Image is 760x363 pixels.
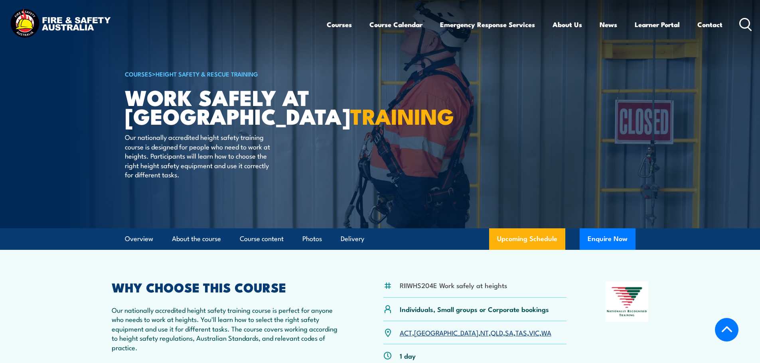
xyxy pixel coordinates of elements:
[327,14,352,35] a: Courses
[125,132,270,179] p: Our nationally accredited height safety training course is designed for people who need to work a...
[156,69,258,78] a: Height Safety & Rescue Training
[400,304,549,314] p: Individuals, Small groups or Corporate bookings
[553,14,582,35] a: About Us
[491,328,503,337] a: QLD
[125,69,152,78] a: COURSES
[125,88,322,125] h1: Work Safely at [GEOGRAPHIC_DATA]
[369,14,422,35] a: Course Calendar
[440,14,535,35] a: Emergency Response Services
[515,328,527,337] a: TAS
[125,228,153,249] a: Overview
[400,328,412,337] a: ACT
[125,69,322,78] h6: >
[480,328,489,337] a: NT
[414,328,478,337] a: [GEOGRAPHIC_DATA]
[400,328,551,337] p: , , , , , , ,
[112,281,345,292] h2: WHY CHOOSE THIS COURSE
[505,328,513,337] a: SA
[541,328,551,337] a: WA
[489,228,565,250] a: Upcoming Schedule
[580,228,636,250] button: Enquire Now
[400,281,507,290] li: RIIWHS204E Work safely at heights
[400,351,416,360] p: 1 day
[606,281,649,322] img: Nationally Recognised Training logo.
[112,305,345,352] p: Our nationally accredited height safety training course is perfect for anyone who needs to work a...
[529,328,539,337] a: VIC
[350,99,454,132] strong: TRAINING
[240,228,284,249] a: Course content
[172,228,221,249] a: About the course
[600,14,617,35] a: News
[635,14,680,35] a: Learner Portal
[697,14,722,35] a: Contact
[302,228,322,249] a: Photos
[341,228,364,249] a: Delivery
